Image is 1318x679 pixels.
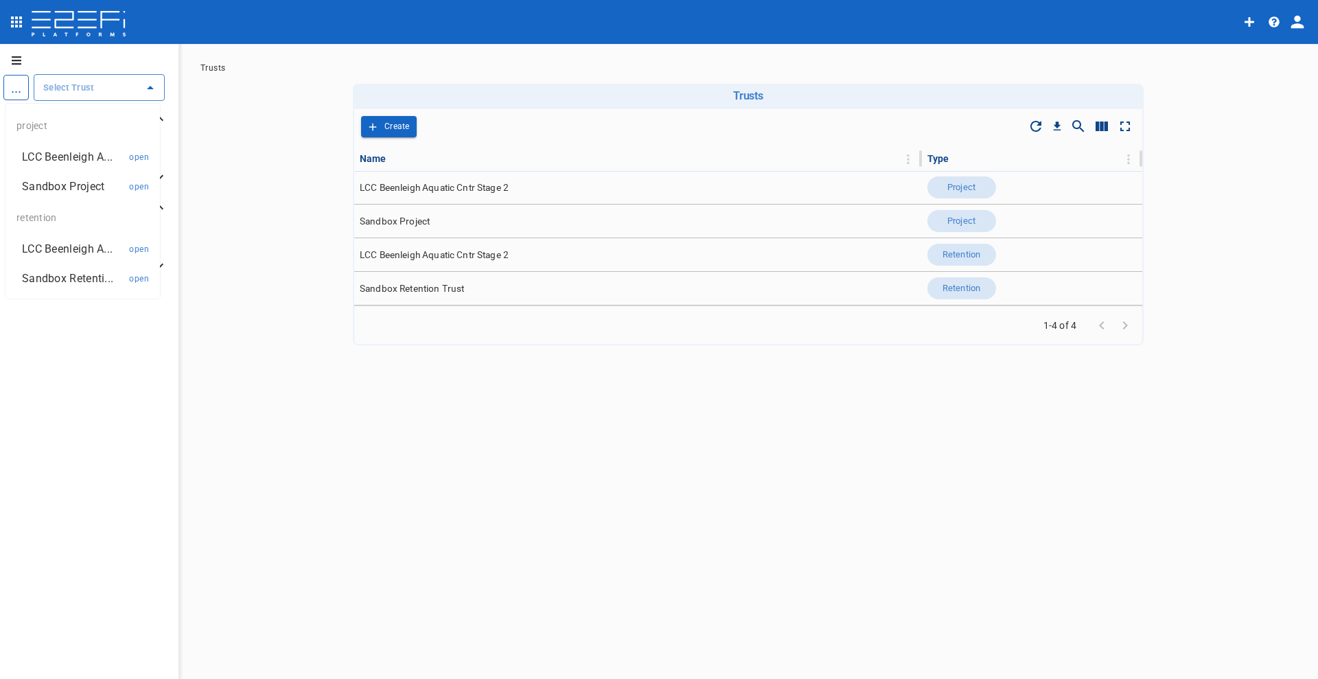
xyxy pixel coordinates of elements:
div: project [5,109,160,142]
button: Show/Hide columns [1090,115,1113,138]
div: Name [360,150,386,167]
span: Retention [934,282,988,295]
div: ... [3,75,29,100]
input: Select Trust [40,80,138,95]
span: Sandbox Retention Trust [360,282,464,295]
a: Trusts [200,63,225,73]
span: Retention [934,249,988,262]
button: Toggle full screen [1113,115,1137,138]
nav: breadcrumb [200,63,1296,73]
span: Project [939,215,984,228]
button: Column Actions [897,148,919,170]
span: open [129,274,149,284]
p: LCC Beenleigh A... [22,149,113,165]
span: LCC Beenleigh Aquatic Cntr Stage 2 [360,181,509,194]
span: Go to next page [1113,319,1137,332]
button: Download CSV [1048,117,1067,136]
p: LCC Beenleigh A... [22,241,113,257]
button: Column Actions [1118,148,1140,170]
span: Go to previous page [1090,319,1113,332]
span: Refresh Data [1024,115,1048,138]
span: open [129,182,149,192]
span: Project [939,181,984,194]
h6: Trusts [358,89,1138,102]
span: open [129,244,149,254]
button: Create [361,116,417,137]
button: Show/Hide search [1067,115,1090,138]
p: Sandbox Project [22,179,105,194]
span: open [129,152,149,162]
p: Sandbox Retenti... [22,271,113,286]
button: Close [141,78,160,97]
div: retention [5,201,160,234]
span: Sandbox Project [360,215,430,228]
span: LCC Beenleigh Aquatic Cntr Stage 2 [360,249,509,262]
span: 1-4 of 4 [1038,319,1082,332]
span: Add Trust [361,116,417,137]
div: Type [927,150,949,167]
p: Create [384,119,410,135]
